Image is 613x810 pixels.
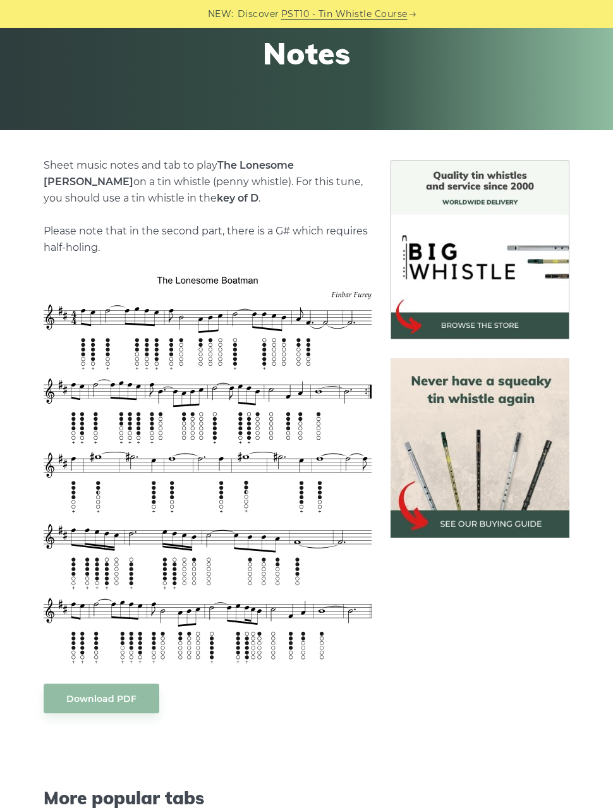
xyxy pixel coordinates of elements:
[44,275,371,665] img: Lonesome Boatman Tin Whistle Tab & Sheet Music
[208,7,234,21] span: NEW:
[391,358,569,537] img: tin whistle buying guide
[217,192,258,204] strong: key of D
[44,157,371,256] p: Sheet music notes and tab to play on a tin whistle (penny whistle). For this tune, you should use...
[44,787,371,809] span: More popular tabs
[391,160,569,339] img: BigWhistle Tin Whistle Store
[44,684,159,713] a: Download PDF
[281,7,408,21] a: PST10 - Tin Whistle Course
[238,7,279,21] span: Discover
